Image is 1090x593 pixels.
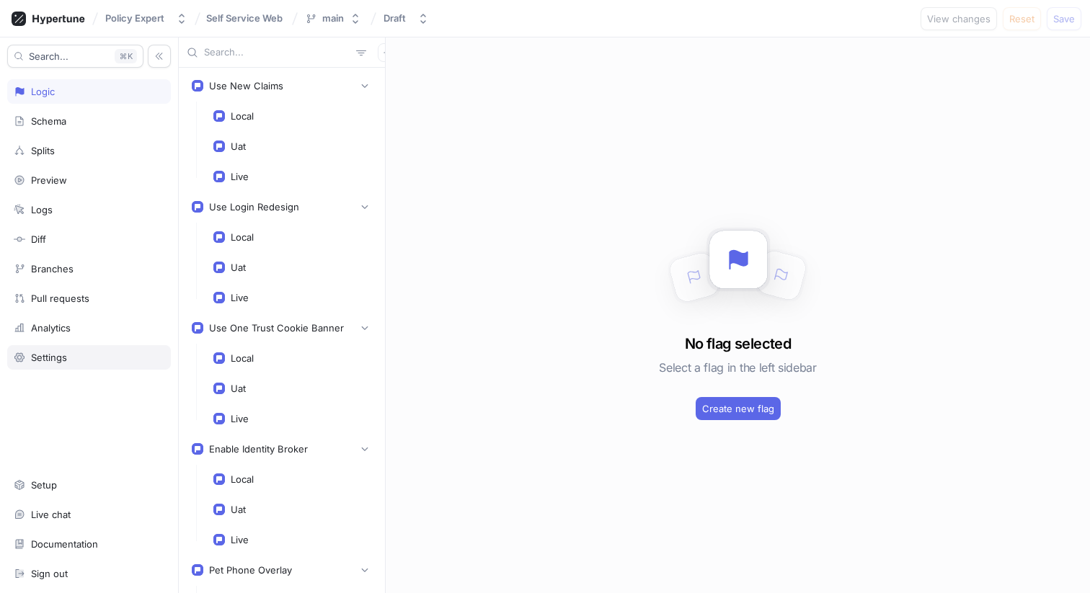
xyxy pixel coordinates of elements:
span: Reset [1009,14,1034,23]
div: Pet Phone Overlay [209,564,292,576]
div: Uat [231,262,246,273]
span: Search... [29,52,68,61]
a: Documentation [7,532,171,556]
button: Policy Expert [99,6,193,30]
button: main [299,6,367,30]
div: Local [231,231,254,243]
span: Create new flag [702,404,774,413]
div: Local [231,110,254,122]
button: Create new flag [696,397,781,420]
div: Documentation [31,538,98,550]
div: K [115,49,137,63]
div: Schema [31,115,66,127]
h5: Select a flag in the left sidebar [659,355,816,380]
div: Uat [231,383,246,394]
div: main [322,12,344,24]
div: Draft [384,12,406,24]
button: Draft [378,6,435,30]
div: Pull requests [31,293,89,304]
span: Self Service Web [206,13,283,23]
button: View changes [921,7,997,30]
button: Reset [1003,7,1041,30]
div: Preview [31,174,67,186]
h3: No flag selected [685,333,791,355]
div: Local [231,473,254,485]
button: Search...K [7,45,143,68]
input: Search... [204,45,350,60]
div: Uat [231,504,246,515]
div: Use One Trust Cookie Banner [209,322,344,334]
div: Sign out [31,568,68,579]
div: Local [231,352,254,364]
span: Save [1053,14,1075,23]
div: Logic [31,86,55,97]
button: Save [1047,7,1081,30]
div: Setup [31,479,57,491]
div: Live [231,171,249,182]
div: Logs [31,204,53,215]
div: Uat [231,141,246,152]
div: Settings [31,352,67,363]
div: Use New Claims [209,80,283,92]
div: Policy Expert [105,12,164,24]
div: Live chat [31,509,71,520]
div: Use Login Redesign [209,201,299,213]
div: Splits [31,145,55,156]
div: Live [231,534,249,545]
div: Live [231,292,249,303]
div: Enable Identity Broker [209,443,308,455]
span: View changes [927,14,991,23]
div: Live [231,413,249,424]
div: Analytics [31,322,71,334]
div: Diff [31,233,46,245]
div: Branches [31,263,74,275]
